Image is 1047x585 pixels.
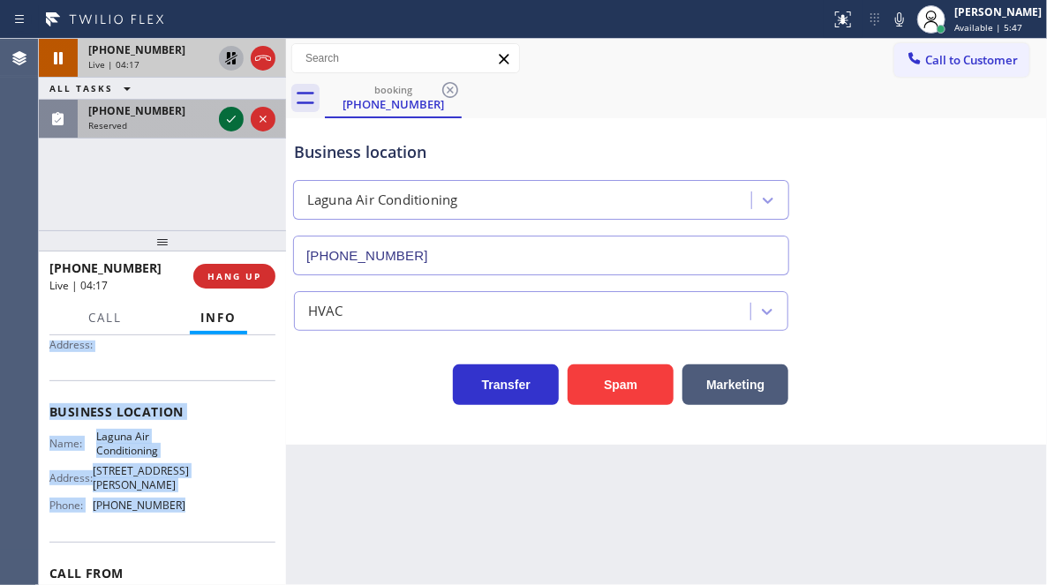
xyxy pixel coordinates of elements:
[292,44,519,72] input: Search
[308,301,343,321] div: HVAC
[251,46,275,71] button: Hang up
[200,310,237,326] span: Info
[96,430,185,457] span: Laguna Air Conditioning
[49,278,108,293] span: Live | 04:17
[925,52,1018,68] span: Call to Customer
[682,364,788,405] button: Marketing
[88,103,185,118] span: [PHONE_NUMBER]
[49,338,96,351] span: Address:
[307,191,458,211] div: Laguna Air Conditioning
[49,403,275,420] span: Business location
[39,78,148,99] button: ALL TASKS
[219,46,244,71] button: Unhold Customer
[954,21,1022,34] span: Available | 5:47
[887,7,912,32] button: Mute
[190,301,247,335] button: Info
[894,43,1029,77] button: Call to Customer
[78,301,132,335] button: Call
[219,107,244,131] button: Accept
[93,499,185,512] span: [PHONE_NUMBER]
[88,58,139,71] span: Live | 04:17
[49,565,275,581] span: Call From
[93,464,189,491] span: [STREET_ADDRESS][PERSON_NAME]
[568,364,674,405] button: Spam
[49,437,96,450] span: Name:
[88,119,127,131] span: Reserved
[49,259,162,276] span: [PHONE_NUMBER]
[327,79,460,116] div: (949) 701-8873
[88,42,185,57] span: [PHONE_NUMBER]
[294,140,788,164] div: Business location
[954,4,1042,19] div: [PERSON_NAME]
[251,107,275,131] button: Reject
[327,96,460,112] div: [PHONE_NUMBER]
[207,270,261,282] span: HANG UP
[49,499,93,512] span: Phone:
[293,236,789,275] input: Phone Number
[327,83,460,96] div: booking
[453,364,559,405] button: Transfer
[88,310,122,326] span: Call
[49,471,93,484] span: Address:
[49,82,113,94] span: ALL TASKS
[193,264,275,289] button: HANG UP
